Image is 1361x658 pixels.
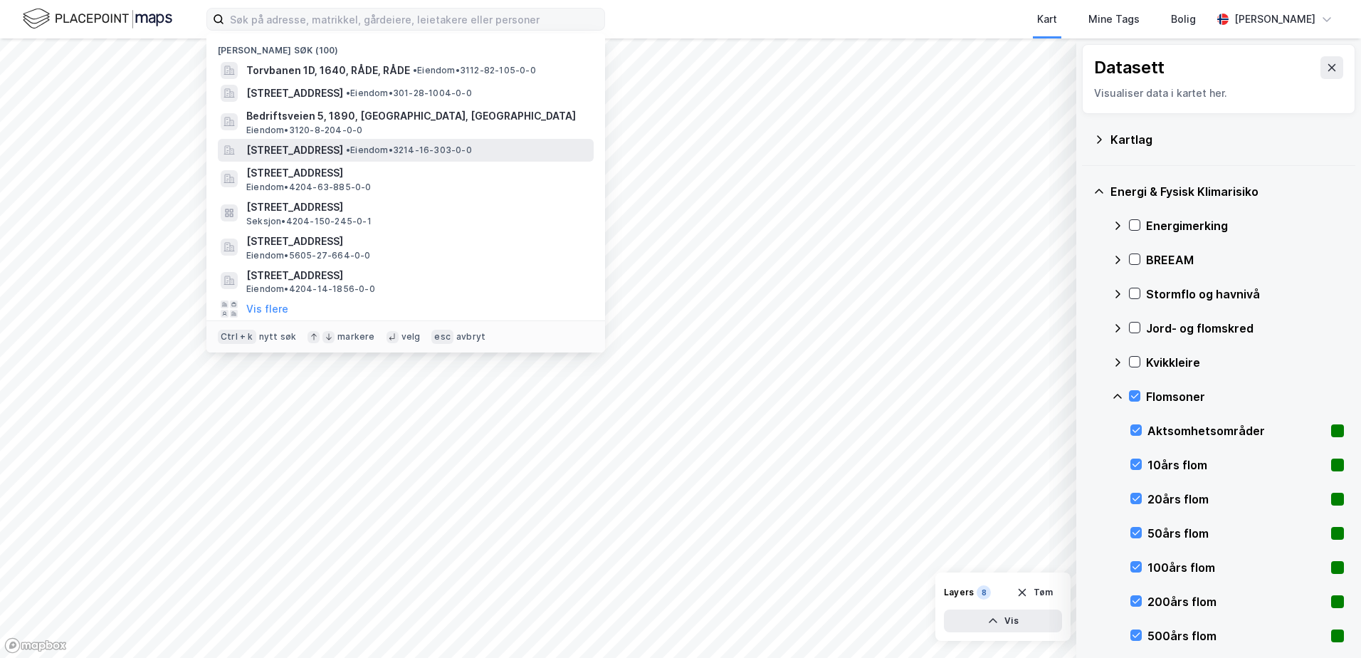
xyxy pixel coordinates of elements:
div: [PERSON_NAME] [1234,11,1315,28]
div: Bolig [1171,11,1196,28]
div: Aktsomhetsområder [1147,422,1325,439]
div: velg [401,331,421,343]
span: Eiendom • 3214-16-303-0-0 [346,145,472,156]
div: Flomsoner [1146,388,1344,405]
span: Eiendom • 3112-82-105-0-0 [413,65,536,76]
div: Stormflo og havnivå [1146,286,1344,303]
span: Bedriftsveien 5, 1890, [GEOGRAPHIC_DATA], [GEOGRAPHIC_DATA] [246,108,588,125]
span: Eiendom • 4204-63-885-0-0 [246,182,372,193]
button: Tøm [1007,581,1062,604]
button: Vis flere [246,301,288,318]
div: 8 [977,585,991,600]
div: 50års flom [1147,525,1325,542]
div: avbryt [456,331,485,343]
div: Jord- og flomskred [1146,320,1344,337]
div: markere [337,331,374,343]
iframe: Chat Widget [1290,590,1361,658]
span: [STREET_ADDRESS] [246,199,588,216]
span: [STREET_ADDRESS] [246,164,588,182]
div: Energimerking [1146,217,1344,234]
div: Ctrl + k [218,330,256,344]
span: [STREET_ADDRESS] [246,85,343,102]
span: • [346,88,350,98]
span: Eiendom • 5605-27-664-0-0 [246,250,371,261]
div: Datasett [1094,56,1165,79]
div: nytt søk [259,331,297,343]
a: Mapbox homepage [4,637,67,654]
div: 200års flom [1147,593,1325,610]
span: • [413,65,417,75]
div: Kartlag [1110,131,1344,148]
span: Eiendom • 4204-14-1856-0-0 [246,283,375,295]
span: [STREET_ADDRESS] [246,233,588,250]
div: Kvikkleire [1146,354,1344,371]
input: Søk på adresse, matrikkel, gårdeiere, leietakere eller personer [224,9,604,30]
img: logo.f888ab2527a4732fd821a326f86c7f29.svg [23,6,172,31]
div: 100års flom [1147,559,1325,576]
span: [STREET_ADDRESS] [246,267,588,284]
span: • [346,145,350,155]
div: BREEAM [1146,251,1344,268]
span: Torvbanen 1D, 1640, RÅDE, RÅDE [246,62,410,79]
div: Mine Tags [1088,11,1140,28]
span: Eiendom • 3120-8-204-0-0 [246,125,362,136]
div: esc [431,330,453,344]
div: Layers [944,587,974,598]
span: Eiendom • 301-28-1004-0-0 [346,88,472,99]
div: 10års flom [1147,456,1325,474]
div: 500års flom [1147,627,1325,644]
div: [PERSON_NAME] søk (100) [206,33,605,59]
div: Energi & Fysisk Klimarisiko [1110,183,1344,200]
span: [STREET_ADDRESS] [246,142,343,159]
button: Vis [944,610,1062,632]
span: Seksjon • 4204-150-245-0-1 [246,216,372,227]
div: 20års flom [1147,491,1325,508]
div: Visualiser data i kartet her. [1094,85,1343,102]
div: Kart [1037,11,1057,28]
